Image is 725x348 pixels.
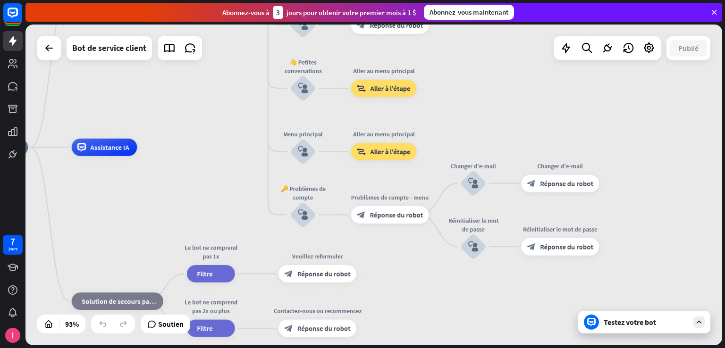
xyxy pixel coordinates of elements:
[82,297,173,306] font: Solution de secours par défaut
[285,58,322,75] font: 👋 Petites conversations
[353,130,414,138] font: Aller au menu principal
[280,185,325,201] font: 🔑 Problèmes de compte
[185,244,237,260] font: Le bot ne comprend pas 1x
[357,21,366,30] font: block_bot_response
[185,298,237,315] font: Le bot ne comprend pas 2x ou plus
[357,84,366,93] font: block_goto
[468,241,479,252] font: block_user_input
[297,324,351,333] font: Réponse du robot
[370,21,423,30] font: Réponse du robot
[353,67,414,75] font: Aller au menu principal
[197,269,212,278] font: Filtre
[274,307,362,315] font: Contactez-nous ou recommencez
[527,242,536,251] font: block_bot_response
[451,162,496,170] font: Changer d'e-mail
[370,147,410,156] font: Aller à l'étape
[678,43,699,53] font: Publié
[298,19,308,30] font: block_user_input
[357,147,366,156] font: block_goto
[222,8,270,17] font: Abonnez-vous à
[527,179,536,188] font: block_bot_response
[8,246,17,252] font: jours
[468,178,479,189] font: block_user_input
[540,179,593,188] font: Réponse du robot
[197,324,212,333] font: Filtre
[430,8,508,17] font: Abonnez-vous maintenant
[72,42,146,53] font: Bot de service client
[298,146,308,157] font: block_user_input
[10,235,15,247] font: 7
[90,143,129,152] font: Assistance IA
[284,269,293,278] font: block_bot_response
[72,36,146,60] div: Bot de service client
[538,162,583,170] font: Changer d'e-mail
[604,317,656,327] font: Testez votre bot
[298,83,308,93] font: block_user_input
[287,8,416,17] font: jours pour obtenir votre premier mois à 1 $
[357,210,366,219] font: block_bot_response
[297,269,351,278] font: Réponse du robot
[448,216,498,233] font: Réinitialiser le mot de passe
[523,225,597,233] font: Réinitialiser le mot de passe
[284,324,293,333] font: block_bot_response
[158,319,184,329] font: Soutien
[3,235,23,255] a: 7 jours
[670,40,707,57] button: Publié
[370,210,423,219] font: Réponse du robot
[298,209,308,220] font: block_user_input
[276,8,280,17] font: 3
[370,84,410,93] font: Aller à l'étape
[540,242,593,251] font: Réponse du robot
[351,193,429,201] font: Problèmes de compte - menu
[292,252,343,260] font: Veuillez reformuler
[8,4,36,32] button: Ouvrir le widget de chat LiveChat
[283,130,322,138] font: Menu principal
[65,319,79,329] font: 93%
